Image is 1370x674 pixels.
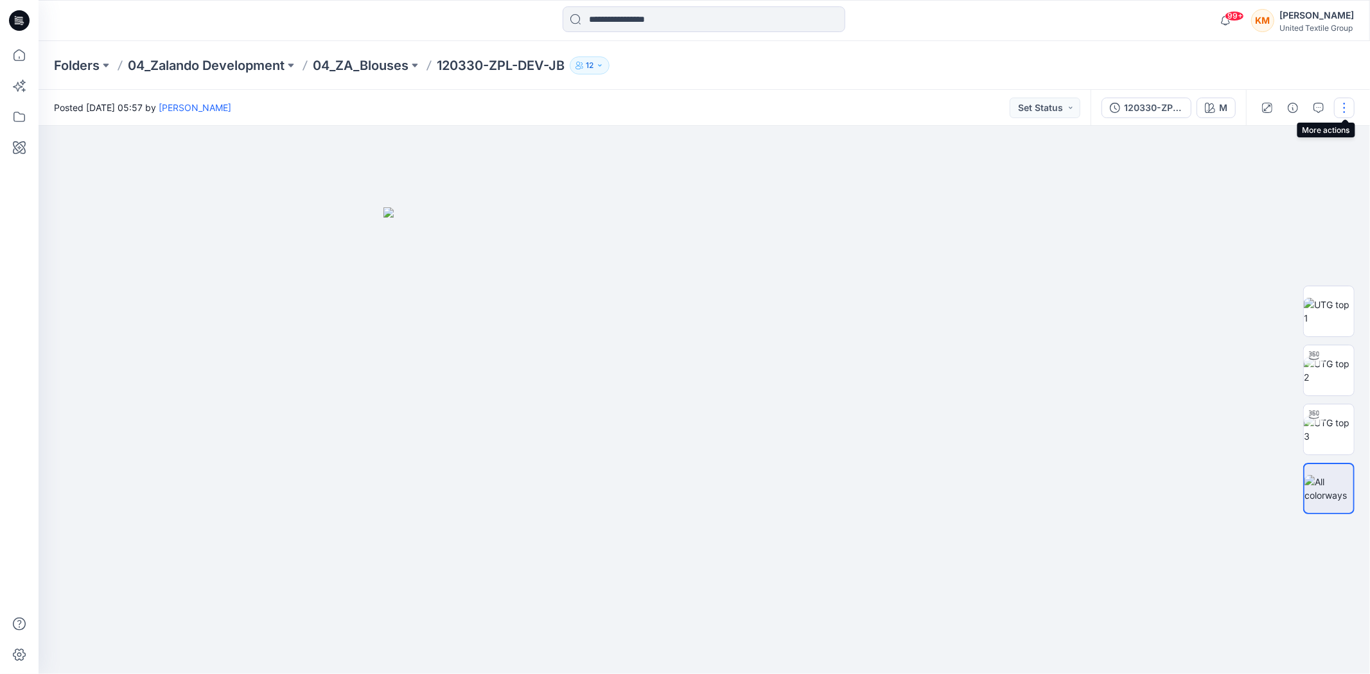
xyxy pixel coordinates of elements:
[1304,357,1354,384] img: UTG top 2
[313,56,408,74] a: 04_ZA_Blouses
[570,56,610,74] button: 12
[1225,11,1244,21] span: 99+
[1197,98,1236,118] button: M
[1219,101,1227,115] div: M
[1304,475,1353,502] img: All colorways
[586,58,593,73] p: 12
[383,207,1026,674] img: eyJhbGciOiJIUzI1NiIsImtpZCI6IjAiLCJzbHQiOiJzZXMiLCJ0eXAiOiJKV1QifQ.eyJkYXRhIjp7InR5cGUiOiJzdG9yYW...
[437,56,565,74] p: 120330-ZPL-DEV-JB
[1102,98,1191,118] button: 120330-ZPL PRO2 KM
[1279,8,1354,23] div: [PERSON_NAME]
[1283,98,1303,118] button: Details
[128,56,285,74] a: 04_Zalando Development
[1279,23,1354,33] div: United Textile Group
[159,102,231,113] a: [PERSON_NAME]
[1304,298,1354,325] img: UTG top 1
[54,101,231,114] span: Posted [DATE] 05:57 by
[1251,9,1274,32] div: KM
[54,56,100,74] a: Folders
[1304,416,1354,443] img: UTG top 3
[1124,101,1183,115] div: 120330-ZPL PRO2 KM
